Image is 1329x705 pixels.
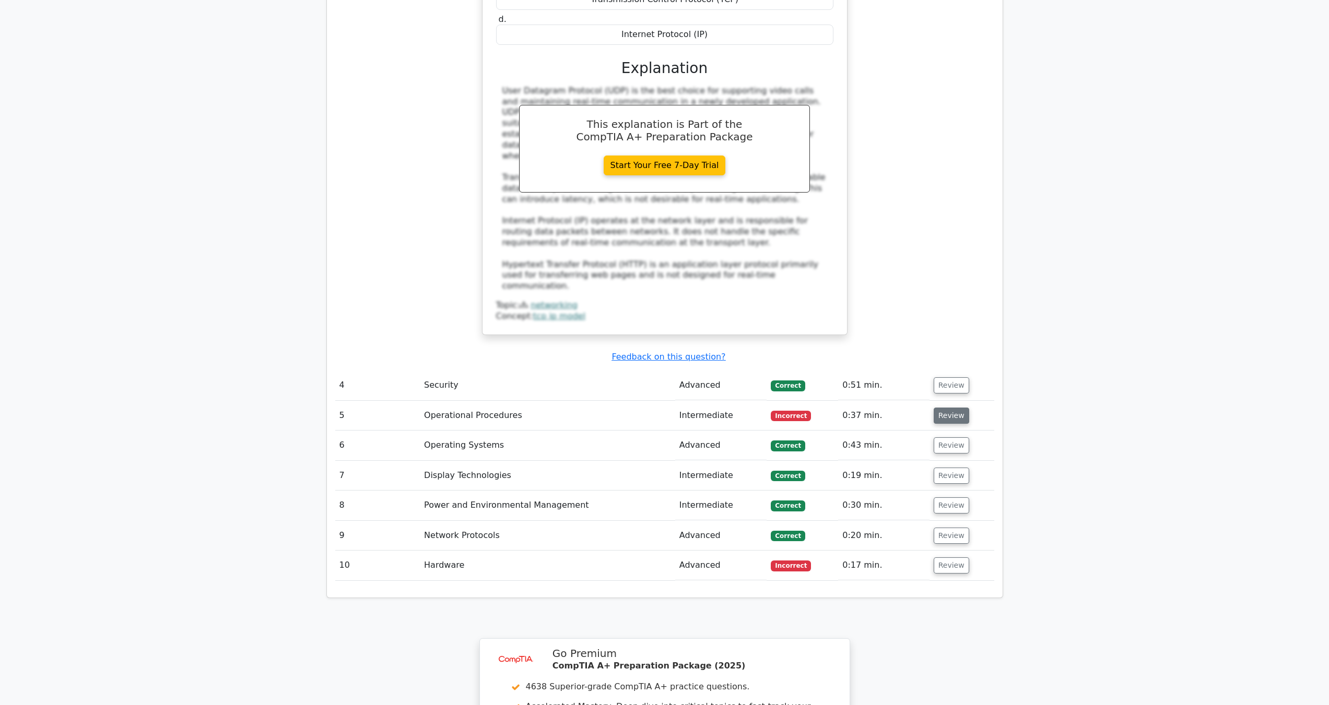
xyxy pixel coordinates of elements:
div: Concept: [496,311,833,322]
a: Start Your Free 7-Day Trial [604,156,726,175]
td: 6 [335,431,420,460]
div: User Datagram Protocol (UDP) is the best choice for supporting video calls and maintaining real-t... [502,86,827,292]
td: Advanced [675,551,767,580]
span: Correct [771,440,805,451]
td: 8 [335,491,420,520]
td: 0:19 min. [838,461,929,491]
h3: Explanation [502,59,827,77]
td: Security [420,371,675,400]
td: Advanced [675,431,767,460]
div: Topic: [496,300,833,311]
td: 0:17 min. [838,551,929,580]
td: Operational Procedures [420,401,675,431]
td: 0:30 min. [838,491,929,520]
td: 0:43 min. [838,431,929,460]
td: 9 [335,521,420,551]
span: d. [499,14,507,24]
button: Review [934,437,969,453]
a: tcp ip model [533,311,585,321]
td: Network Protocols [420,521,675,551]
td: Intermediate [675,461,767,491]
span: Correct [771,500,805,511]
td: Intermediate [675,401,767,431]
span: Incorrect [771,560,811,571]
button: Review [934,557,969,573]
td: Power and Environmental Management [420,491,675,520]
td: Operating Systems [420,431,675,460]
td: 0:20 min. [838,521,929,551]
td: 5 [335,401,420,431]
td: 0:37 min. [838,401,929,431]
td: Hardware [420,551,675,580]
a: Feedback on this question? [611,352,725,362]
button: Review [934,497,969,513]
button: Review [934,468,969,484]
span: Correct [771,531,805,541]
div: Internet Protocol (IP) [496,25,833,45]
span: Correct [771,380,805,391]
td: 4 [335,371,420,400]
td: 10 [335,551,420,580]
td: 7 [335,461,420,491]
td: Advanced [675,521,767,551]
td: 0:51 min. [838,371,929,400]
button: Review [934,528,969,544]
td: Advanced [675,371,767,400]
span: Incorrect [771,411,811,421]
a: networking [531,300,578,310]
td: Display Technologies [420,461,675,491]
button: Review [934,408,969,424]
button: Review [934,377,969,393]
td: Intermediate [675,491,767,520]
span: Correct [771,471,805,481]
